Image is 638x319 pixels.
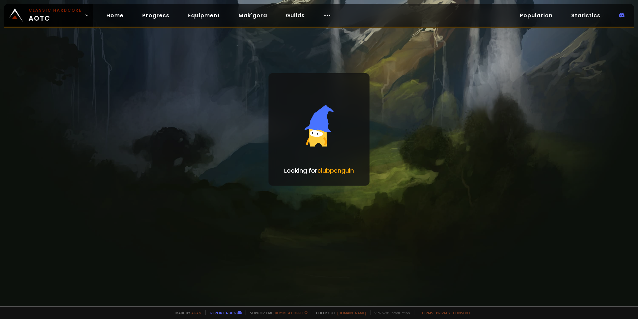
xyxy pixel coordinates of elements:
span: v. d752d5 - production [370,310,410,315]
a: Report a bug [210,310,236,315]
span: clubpenguin [317,166,354,175]
a: Privacy [436,310,450,315]
span: Checkout [312,310,366,315]
a: Consent [453,310,471,315]
a: Statistics [566,9,606,22]
a: Mak'gora [233,9,272,22]
a: Equipment [183,9,225,22]
a: a fan [191,310,201,315]
small: Classic Hardcore [29,7,82,13]
a: Home [101,9,129,22]
p: Looking for [284,166,354,175]
a: [DOMAIN_NAME] [337,310,366,315]
span: Made by [171,310,201,315]
span: Support me, [246,310,308,315]
a: Classic HardcoreAOTC [4,4,93,27]
a: Terms [421,310,433,315]
a: Buy me a coffee [275,310,308,315]
a: Progress [137,9,175,22]
a: Population [514,9,558,22]
a: Guilds [280,9,310,22]
span: AOTC [29,7,82,23]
